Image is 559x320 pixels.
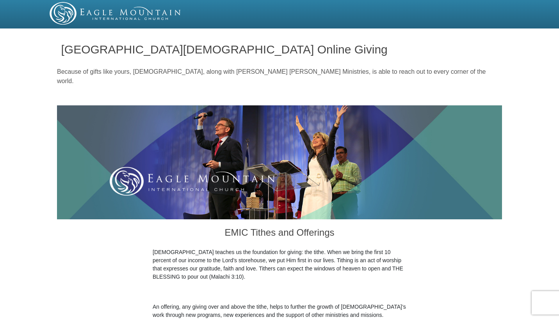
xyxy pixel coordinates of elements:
p: [DEMOGRAPHIC_DATA] teaches us the foundation for giving: the tithe. When we bring the first 10 pe... [153,248,406,281]
p: An offering, any giving over and above the tithe, helps to further the growth of [DEMOGRAPHIC_DAT... [153,303,406,319]
h1: [GEOGRAPHIC_DATA][DEMOGRAPHIC_DATA] Online Giving [61,43,498,56]
h3: EMIC Tithes and Offerings [153,219,406,248]
img: EMIC [50,2,182,25]
p: Because of gifts like yours, [DEMOGRAPHIC_DATA], along with [PERSON_NAME] [PERSON_NAME] Ministrie... [57,67,502,86]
